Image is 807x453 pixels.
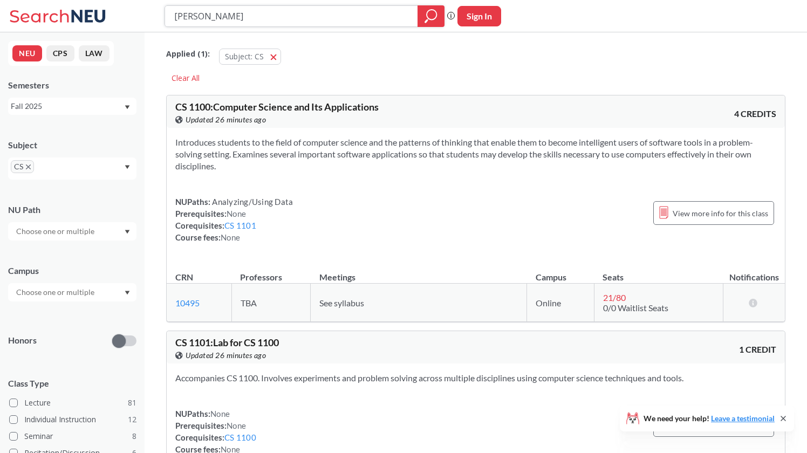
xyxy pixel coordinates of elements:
span: 4 CREDITS [734,108,776,120]
div: Dropdown arrow [8,283,136,301]
span: None [227,421,246,430]
span: 12 [128,414,136,425]
span: 1 CREDIT [739,344,776,355]
svg: X to remove pill [26,164,31,169]
button: CPS [46,45,74,61]
span: 21 / 80 [603,292,626,303]
td: Online [527,284,594,322]
div: Fall 2025Dropdown arrow [8,98,136,115]
span: 8 [132,430,136,442]
svg: Dropdown arrow [125,230,130,234]
div: CRN [175,271,193,283]
div: Semesters [8,79,136,91]
div: Clear All [166,70,205,86]
a: CS 1100 [224,433,256,442]
a: Leave a testimonial [711,414,775,423]
span: CS 1101 : Lab for CS 1100 [175,337,279,348]
section: Accompanies CS 1100. Involves experiments and problem solving across multiple disciplines using c... [175,372,776,384]
label: Seminar [9,429,136,443]
svg: Dropdown arrow [125,105,130,109]
p: Honors [8,334,37,347]
button: LAW [79,45,110,61]
th: Notifications [723,260,785,284]
svg: Dropdown arrow [125,291,130,295]
a: CS 1101 [224,221,256,230]
div: Subject [8,139,136,151]
span: CS 1100 : Computer Science and Its Applications [175,101,379,113]
span: Updated 26 minutes ago [186,114,266,126]
span: Class Type [8,377,136,389]
th: Professors [231,260,310,284]
label: Individual Instruction [9,413,136,427]
div: magnifying glass [418,5,444,27]
th: Seats [594,260,723,284]
span: CSX to remove pill [11,160,34,173]
div: Dropdown arrow [8,222,136,241]
label: Lecture [9,396,136,410]
span: Updated 26 minutes ago [186,349,266,361]
span: None [210,409,230,418]
td: TBA [231,284,310,322]
a: 10495 [175,298,200,308]
section: Introduces students to the field of computer science and the patterns of thinking that enable the... [175,136,776,172]
input: Choose one or multiple [11,286,101,299]
th: Campus [527,260,594,284]
span: Subject: CS [225,51,264,61]
div: NUPaths: Prerequisites: Corequisites: Course fees: [175,196,293,243]
div: NU Path [8,204,136,216]
span: 0/0 Waitlist Seats [603,303,668,313]
span: Applied ( 1 ): [166,48,210,60]
div: CSX to remove pillDropdown arrow [8,157,136,180]
span: None [221,232,240,242]
button: Subject: CS [219,49,281,65]
button: Sign In [457,6,501,26]
div: Fall 2025 [11,100,124,112]
span: See syllabus [319,298,364,308]
span: Analyzing/Using Data [210,197,293,207]
span: 81 [128,397,136,409]
span: View more info for this class [673,207,768,220]
input: Choose one or multiple [11,225,101,238]
svg: Dropdown arrow [125,165,130,169]
input: Class, professor, course number, "phrase" [173,7,410,25]
svg: magnifying glass [425,9,437,24]
span: We need your help! [644,415,775,422]
div: Campus [8,265,136,277]
span: None [227,209,246,218]
button: NEU [12,45,42,61]
th: Meetings [311,260,527,284]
